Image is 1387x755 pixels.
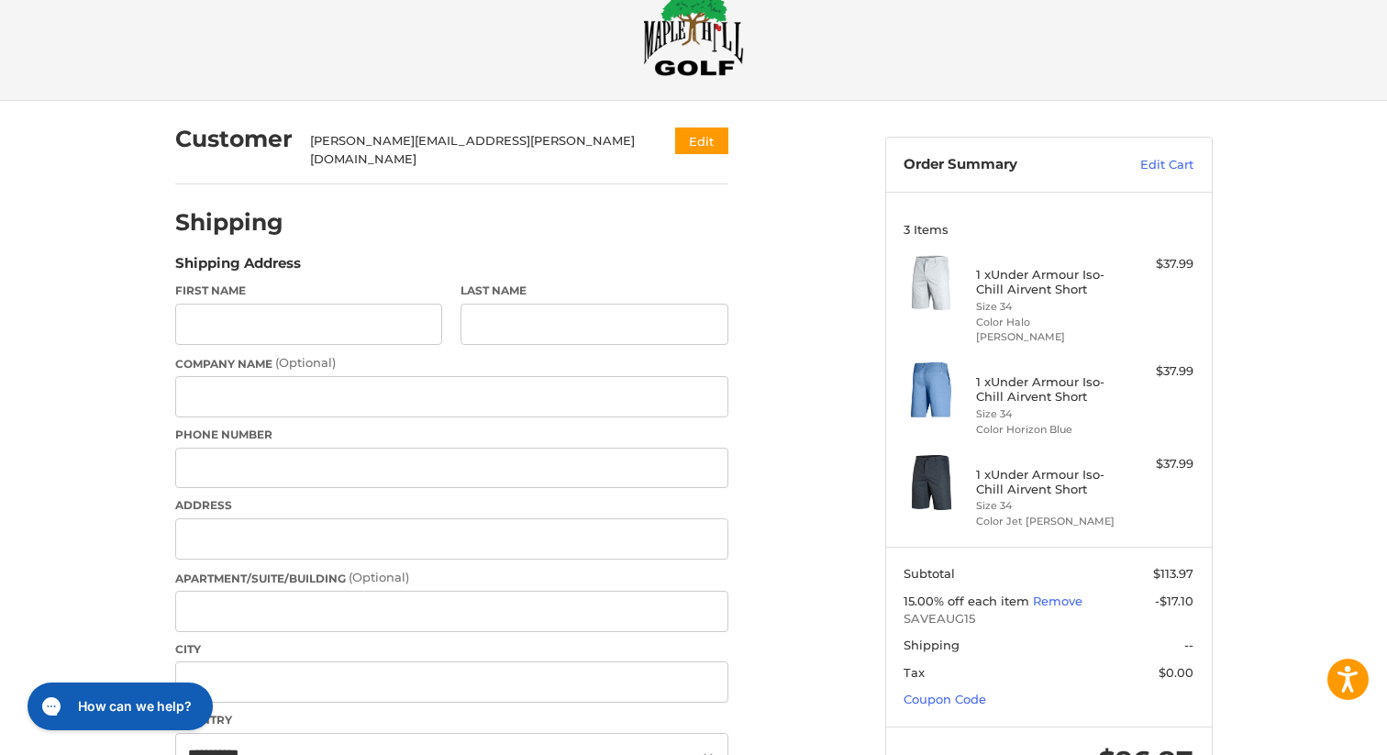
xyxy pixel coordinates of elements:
legend: Shipping Address [175,253,301,283]
button: Edit [675,128,728,154]
h2: Customer [175,125,293,153]
small: (Optional) [275,355,336,370]
li: Size 34 [976,299,1116,315]
span: 15.00% off each item [904,594,1033,608]
label: Address [175,497,728,514]
label: Country [175,712,728,728]
label: Apartment/Suite/Building [175,569,728,587]
span: Tax [904,665,925,680]
span: $113.97 [1153,566,1193,581]
a: Remove [1033,594,1082,608]
label: First Name [175,283,443,299]
span: Subtotal [904,566,955,581]
span: Shipping [904,638,960,652]
div: $37.99 [1121,362,1193,381]
h4: 1 x Under Armour Iso-Chill Airvent Short [976,374,1116,405]
iframe: Gorgias live chat messenger [18,676,218,737]
a: Coupon Code [904,692,986,706]
a: Edit Cart [1101,156,1193,174]
label: City [175,641,728,658]
li: Size 34 [976,406,1116,422]
li: Size 34 [976,498,1116,514]
li: Color Horizon Blue [976,422,1116,438]
h4: 1 x Under Armour Iso-Chill Airvent Short [976,267,1116,297]
small: (Optional) [349,570,409,584]
h3: 3 Items [904,222,1193,237]
iframe: Google Customer Reviews [1236,705,1387,755]
label: Company Name [175,354,728,372]
h2: Shipping [175,208,283,237]
h3: Order Summary [904,156,1101,174]
span: $0.00 [1159,665,1193,680]
span: -- [1184,638,1193,652]
li: Color Halo [PERSON_NAME] [976,315,1116,345]
span: -$17.10 [1155,594,1193,608]
label: Last Name [460,283,728,299]
label: Phone Number [175,427,728,443]
div: [PERSON_NAME][EMAIL_ADDRESS][PERSON_NAME][DOMAIN_NAME] [310,132,639,168]
span: SAVEAUG15 [904,610,1193,628]
h4: 1 x Under Armour Iso-Chill Airvent Short [976,467,1116,497]
li: Color Jet [PERSON_NAME] [976,514,1116,529]
div: $37.99 [1121,455,1193,473]
div: $37.99 [1121,255,1193,273]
